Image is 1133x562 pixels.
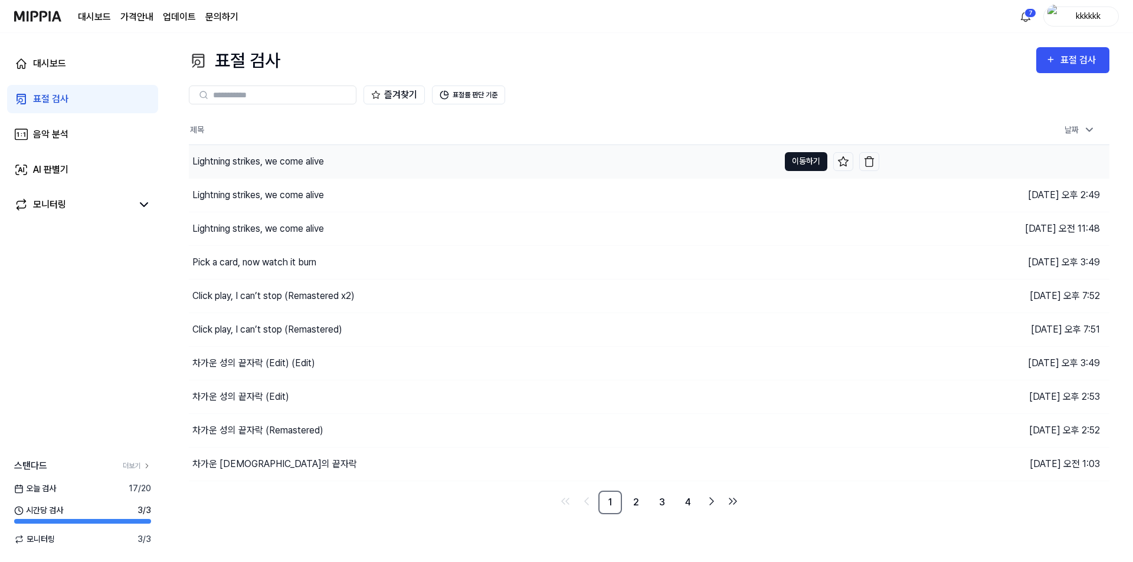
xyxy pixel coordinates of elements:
[1060,52,1100,68] div: 표절 검사
[189,47,280,74] div: 표절 검사
[785,152,827,171] button: 이동하기
[879,178,1109,212] td: [DATE] 오후 2:49
[192,255,316,270] div: Pick a card, now watch it burn
[556,492,575,511] a: Go to first page
[1065,9,1111,22] div: kkkkkk
[879,212,1109,245] td: [DATE] 오전 11:48
[78,10,111,24] a: 대시보드
[879,413,1109,447] td: [DATE] 오후 2:52
[205,10,238,24] a: 문의하기
[129,482,151,495] span: 17 / 20
[624,491,648,514] a: 2
[163,10,196,24] a: 업데이트
[879,144,1109,178] td: [DATE] 오후 2:54
[192,356,315,370] div: 차가운 성의 끝자락 (Edit) (Edit)
[1060,120,1100,140] div: 날짜
[33,92,68,106] div: 표절 검사
[33,57,66,71] div: 대시보드
[14,504,63,517] span: 시간당 검사
[7,85,158,113] a: 표절 검사
[33,163,68,177] div: AI 판별기
[1019,9,1033,24] img: 알림
[364,86,425,104] button: 즐겨찾기
[123,461,151,471] a: 더보기
[577,492,596,511] a: Go to previous page
[1036,47,1109,73] button: 표절 검사
[676,491,700,514] a: 4
[879,447,1109,481] td: [DATE] 오전 1:03
[120,10,153,24] button: 가격안내
[7,50,158,78] a: 대시보드
[879,346,1109,380] td: [DATE] 오후 3:49
[1043,6,1119,27] button: profilekkkkkk
[1024,8,1036,18] div: 7
[33,198,66,212] div: 모니터링
[879,245,1109,279] td: [DATE] 오후 3:49
[192,222,324,236] div: Lightning strikes, we come alive
[189,491,1109,514] nav: pagination
[192,423,323,438] div: 차가운 성의 끝자락 (Remastered)
[7,120,158,149] a: 음악 분석
[192,188,324,202] div: Lightning strikes, we come alive
[14,482,56,495] span: 오늘 검사
[1016,7,1035,26] button: 알림7
[7,156,158,184] a: AI 판별기
[14,459,47,473] span: 스탠다드
[879,380,1109,413] td: [DATE] 오후 2:53
[14,533,55,545] span: 모니터링
[192,390,289,404] div: 차가운 성의 끝자락 (Edit)
[33,127,68,142] div: 음악 분석
[879,279,1109,313] td: [DATE] 오후 7:52
[137,504,151,517] span: 3 / 3
[863,156,875,167] img: delete
[189,116,879,144] th: 제목
[432,86,505,104] button: 표절률 판단 기준
[192,457,357,471] div: 차가운 [DEMOGRAPHIC_DATA]의 끝자락
[1047,5,1062,28] img: profile
[137,533,151,545] span: 3 / 3
[702,492,721,511] a: Go to next page
[650,491,674,514] a: 3
[192,289,355,303] div: Click play, I can’t stop (Remastered x2)
[723,492,742,511] a: Go to last page
[192,155,324,169] div: Lightning strikes, we come alive
[192,323,342,337] div: Click play, I can’t stop (Remastered)
[598,491,622,514] a: 1
[14,198,132,212] a: 모니터링
[879,313,1109,346] td: [DATE] 오후 7:51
